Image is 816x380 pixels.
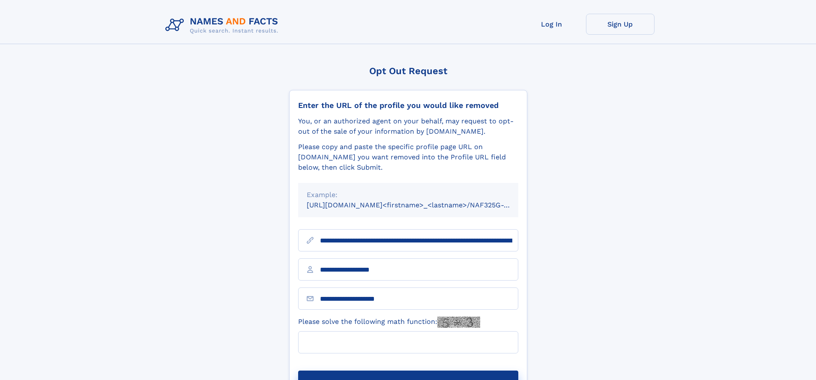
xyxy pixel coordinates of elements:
img: Logo Names and Facts [162,14,285,37]
div: Opt Out Request [289,66,527,76]
a: Sign Up [586,14,655,35]
div: Example: [307,190,510,200]
a: Log In [517,14,586,35]
div: Enter the URL of the profile you would like removed [298,101,518,110]
label: Please solve the following math function: [298,317,480,328]
small: [URL][DOMAIN_NAME]<firstname>_<lastname>/NAF325G-xxxxxxxx [307,201,535,209]
div: You, or an authorized agent on your behalf, may request to opt-out of the sale of your informatio... [298,116,518,137]
div: Please copy and paste the specific profile page URL on [DOMAIN_NAME] you want removed into the Pr... [298,142,518,173]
